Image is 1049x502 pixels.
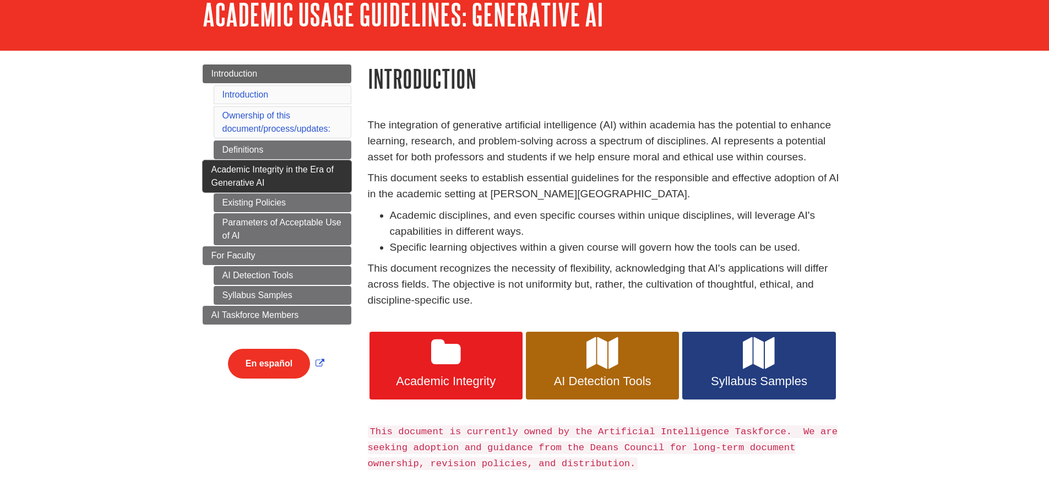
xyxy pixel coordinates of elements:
a: AI Taskforce Members [203,306,351,325]
span: AI Taskforce Members [211,310,299,320]
a: Academic Integrity in the Era of Generative AI [203,160,351,192]
button: En español [228,349,310,379]
span: Syllabus Samples [691,374,827,388]
p: This document seeks to establish essential guidelines for the responsible and effective adoption ... [368,170,847,202]
div: Guide Page Menu [203,64,351,397]
a: Existing Policies [214,193,351,212]
a: Link opens in new window [225,359,327,368]
a: Parameters of Acceptable Use of AI [214,213,351,245]
span: Academic Integrity [378,374,514,388]
span: For Faculty [211,251,256,260]
span: Academic Integrity in the Era of Generative AI [211,165,334,187]
p: The integration of generative artificial intelligence (AI) within academia has the potential to e... [368,117,847,165]
li: Specific learning objectives within a given course will govern how the tools can be used. [390,240,847,256]
a: Syllabus Samples [682,332,835,400]
a: Ownership of this document/process/updates: [222,111,331,133]
a: Definitions [214,141,351,159]
code: This document is currently owned by the Artificial Intelligence Taskforce. We are seeking adoptio... [368,425,838,470]
a: Academic Integrity [369,332,523,400]
a: AI Detection Tools [214,266,351,285]
a: Introduction [203,64,351,83]
span: Introduction [211,69,258,78]
li: Academic disciplines, and even specific courses within unique disciplines, will leverage AI's cap... [390,208,847,240]
h1: Introduction [368,64,847,93]
a: Syllabus Samples [214,286,351,305]
a: AI Detection Tools [526,332,679,400]
a: Introduction [222,90,269,99]
a: For Faculty [203,246,351,265]
span: AI Detection Tools [534,374,671,388]
p: This document recognizes the necessity of flexibility, acknowledging that AI's applications will ... [368,261,847,308]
